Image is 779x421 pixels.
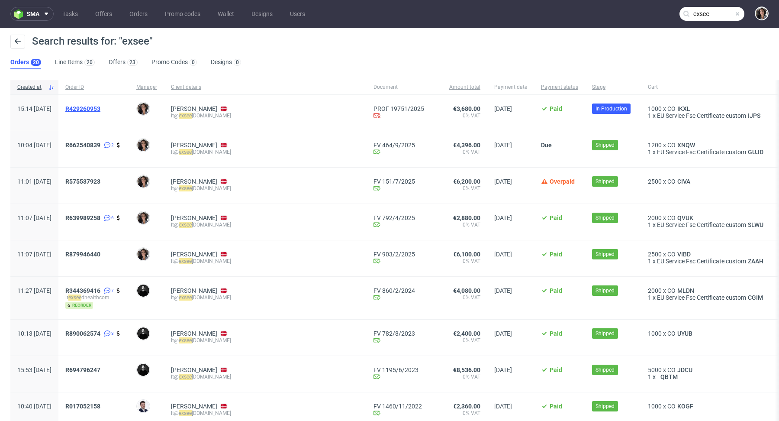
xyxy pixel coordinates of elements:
span: Overpaid [550,178,575,185]
a: Offers23 [109,55,138,69]
a: FV 151/7/2025 [373,178,424,185]
span: Shipped [596,250,615,258]
span: Paid [550,287,562,294]
span: CO [667,366,676,373]
a: IKXL [676,105,692,112]
a: 2 [102,142,114,149]
a: R694796247 [65,366,102,373]
a: [PERSON_NAME] [171,142,217,149]
span: €6,200.00 [453,178,480,185]
a: R017052158 [65,403,102,410]
span: 0% VAT [438,149,480,155]
span: 3 [111,330,114,337]
a: 7 [102,287,114,294]
img: Grudzień Adrian [137,285,149,297]
img: Grudzień Adrian [137,327,149,340]
span: Manager [136,84,157,91]
span: R017052158 [65,403,100,410]
span: CO [667,287,676,294]
button: sma [10,7,54,21]
div: lt@ [DOMAIN_NAME] [171,258,360,265]
span: R890062574 [65,330,100,337]
span: 2 [111,142,114,149]
div: lt@ [DOMAIN_NAME] [171,112,360,119]
a: Users [285,7,310,21]
div: x [648,251,765,258]
span: €8,536.00 [453,366,480,373]
span: IJPS [746,112,762,119]
a: KOGF [676,403,695,410]
span: Cart [648,84,765,91]
a: R879946440 [65,251,102,258]
span: 15:53 [DATE] [17,366,52,373]
div: 20 [33,59,39,65]
span: Paid [550,366,562,373]
span: 2000 [648,287,662,294]
mark: exsee [68,295,81,301]
div: lt@ [DOMAIN_NAME] [171,294,360,301]
span: ZAAH [746,258,765,265]
span: CO [667,330,676,337]
a: R575537923 [65,178,102,185]
div: x [648,105,765,112]
div: x [648,149,765,155]
span: 0% VAT [438,258,480,265]
span: €2,400.00 [453,330,480,337]
span: €2,360.00 [453,403,480,410]
div: 20 [87,59,93,65]
span: R575537923 [65,178,100,185]
span: Document [373,84,424,91]
span: 15:14 [DATE] [17,105,52,112]
div: x [648,287,765,294]
span: 0% VAT [438,337,480,344]
div: lt@ [DOMAIN_NAME] [171,337,360,344]
span: Created at [17,84,45,91]
div: x [648,403,765,410]
mark: exsee [179,149,192,155]
span: [DATE] [494,105,512,112]
span: reorder [65,302,93,309]
a: Line Items20 [55,55,95,69]
mark: exsee [179,295,192,301]
span: CO [667,251,676,258]
a: SLWU [746,221,765,228]
div: 0 [192,59,195,65]
a: Promo codes [160,7,206,21]
mark: exsee [179,374,192,380]
div: x [648,330,765,337]
div: lt@ [DOMAIN_NAME] [171,185,360,192]
span: 2500 [648,178,662,185]
a: FV 464/9/2025 [373,142,424,149]
a: R344369416 [65,287,102,294]
div: lt@ [DOMAIN_NAME] [171,149,360,155]
a: UYUB [676,330,694,337]
span: EU Service Fsc Certificate custom [657,149,746,155]
mark: exsee [179,337,192,343]
span: 0% VAT [438,410,480,417]
span: [DATE] [494,178,512,185]
a: FV 792/4/2025 [373,214,424,221]
span: 11:27 [DATE] [17,287,52,294]
mark: exsee [179,222,192,228]
div: lt@ [DOMAIN_NAME] [171,373,360,380]
span: 11:07 [DATE] [17,214,52,221]
span: GUJD [746,149,765,155]
a: CIVA [676,178,692,185]
span: Shipped [596,402,615,410]
span: Shipped [596,287,615,295]
div: x [648,214,765,221]
span: Shipped [596,330,615,337]
span: 7 [111,287,114,294]
span: R429260953 [65,105,100,112]
span: [DATE] [494,287,512,294]
a: [PERSON_NAME] [171,178,217,185]
span: Paid [550,251,562,258]
a: R890062574 [65,330,102,337]
a: Orders [124,7,153,21]
img: Moreno Martinez Cristina [137,248,149,260]
span: 1000 [648,105,662,112]
span: Shipped [596,366,615,374]
span: sma [26,11,39,17]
